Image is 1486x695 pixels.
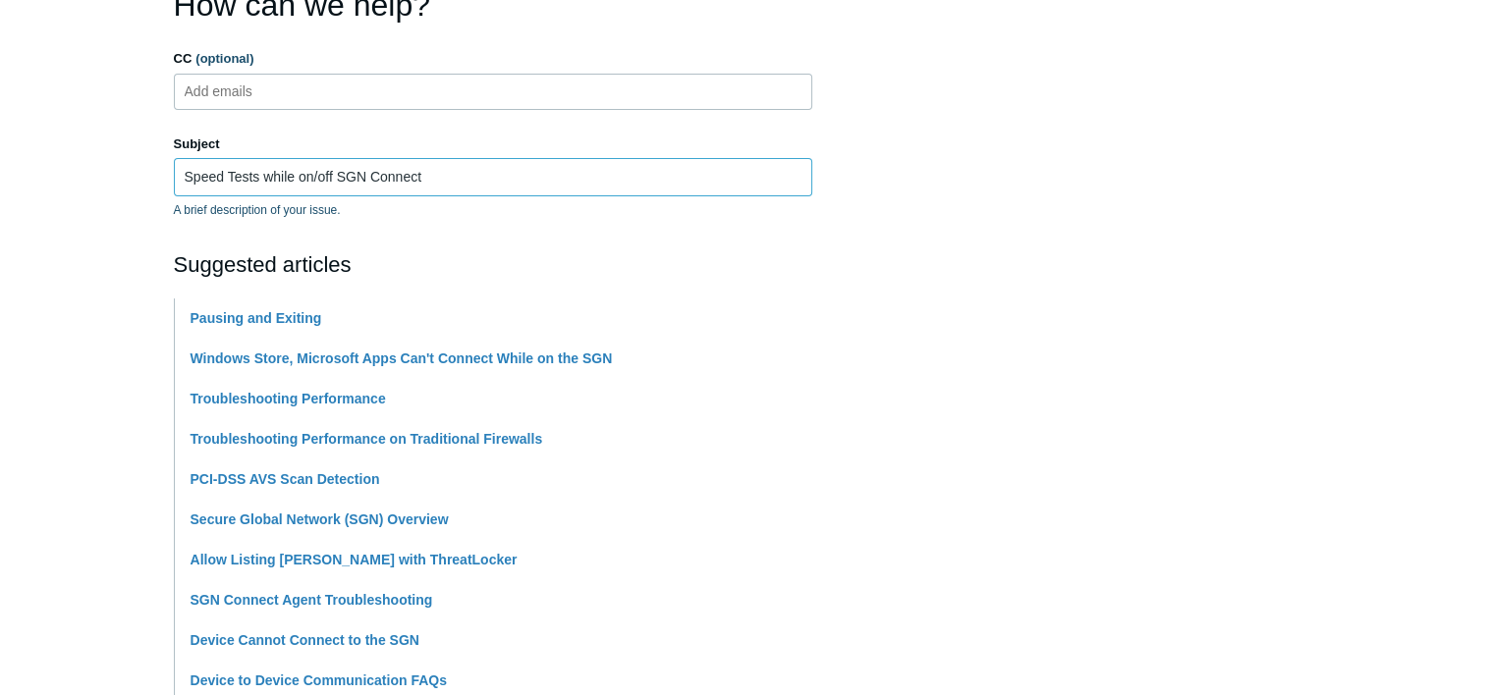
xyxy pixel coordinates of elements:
a: Device to Device Communication FAQs [191,672,447,688]
a: PCI-DSS AVS Scan Detection [191,471,380,487]
h2: Suggested articles [174,248,812,281]
p: A brief description of your issue. [174,201,812,219]
a: Troubleshooting Performance on Traditional Firewalls [191,431,543,447]
label: Subject [174,134,812,154]
a: Pausing and Exiting [191,310,322,326]
a: Windows Store, Microsoft Apps Can't Connect While on the SGN [191,350,613,366]
label: CC [174,49,812,69]
a: Troubleshooting Performance [191,391,386,406]
a: SGN Connect Agent Troubleshooting [191,592,433,608]
a: Secure Global Network (SGN) Overview [191,511,449,527]
a: Device Cannot Connect to the SGN [191,632,419,648]
a: Allow Listing [PERSON_NAME] with ThreatLocker [191,552,518,567]
span: (optional) [195,51,253,66]
input: Add emails [177,77,294,106]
